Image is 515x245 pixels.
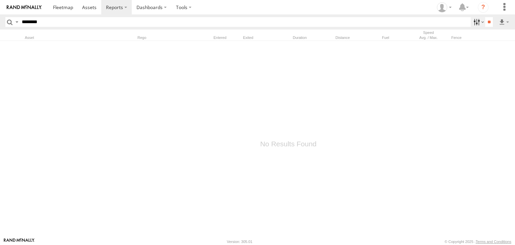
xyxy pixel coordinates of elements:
[235,35,261,40] div: Exited
[14,17,19,27] label: Search Query
[25,35,119,40] div: Asset
[498,17,510,27] label: Export results as...
[323,35,363,40] div: Distance
[207,35,233,40] div: Entered
[445,240,511,244] div: © Copyright 2025 -
[471,17,485,27] label: Search Filter Options
[365,35,406,40] div: Fuel
[280,35,320,40] div: Duration
[435,2,454,12] div: Zulema McIntosch
[478,2,489,13] i: ?
[137,35,205,40] div: Rego
[4,238,35,245] a: Visit our Website
[227,240,252,244] div: Version: 305.01
[7,5,42,10] img: rand-logo.svg
[476,240,511,244] a: Terms and Conditions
